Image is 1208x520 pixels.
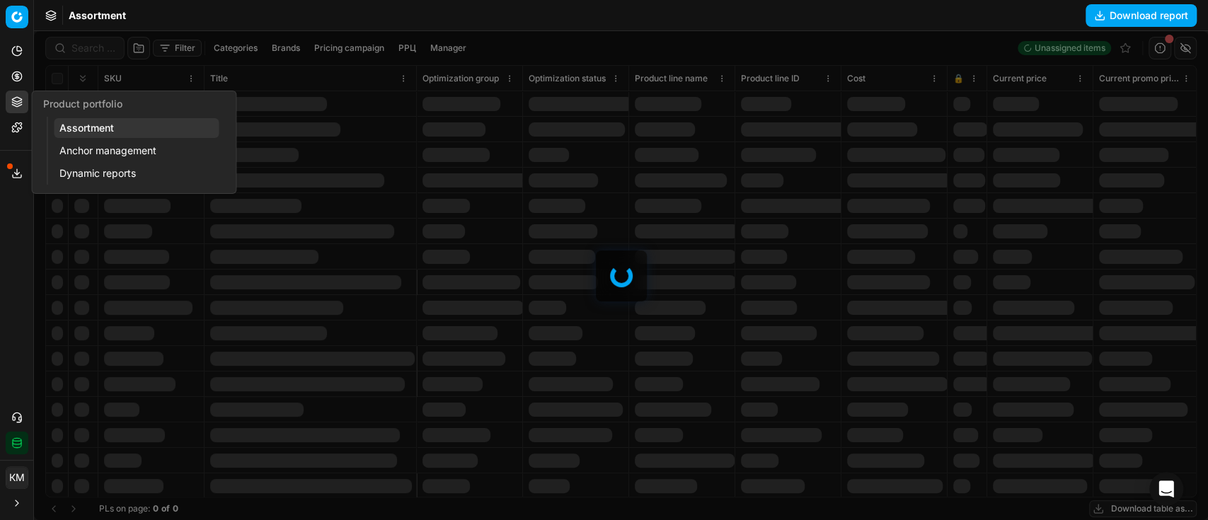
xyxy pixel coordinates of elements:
[69,8,126,23] nav: breadcrumb
[1086,4,1197,27] button: Download report
[6,466,28,489] button: КM
[43,98,122,110] span: Product portfolio
[1149,472,1183,506] div: Open Intercom Messenger
[54,118,219,138] a: Assortment
[6,467,28,488] span: КM
[69,8,126,23] span: Assortment
[54,163,219,183] a: Dynamic reports
[54,141,219,161] a: Anchor management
